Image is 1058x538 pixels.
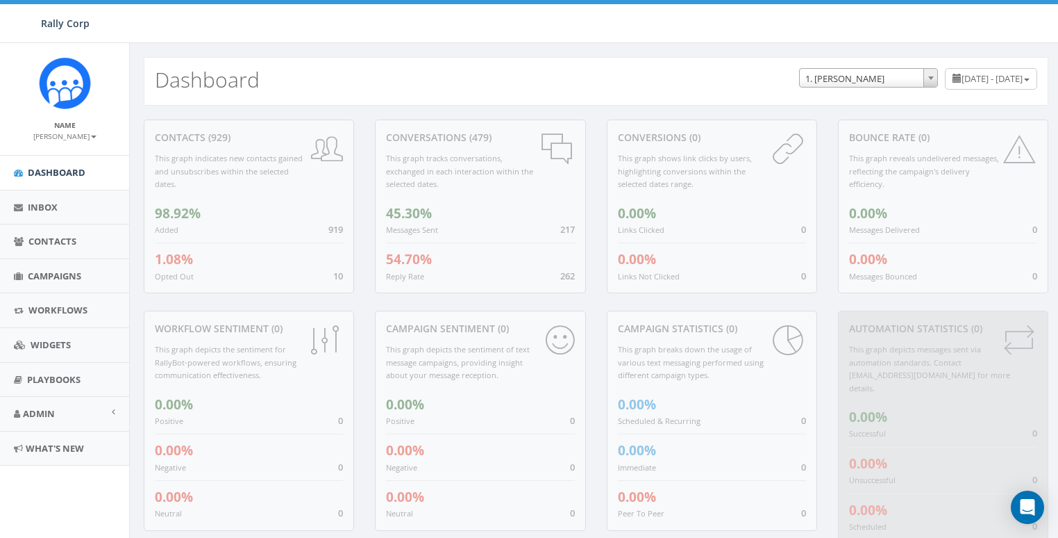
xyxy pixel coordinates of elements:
small: Neutral [155,508,182,519]
span: 0 [1032,270,1037,282]
span: (0) [269,322,283,335]
small: Added [155,225,178,235]
span: 262 [560,270,575,282]
div: Campaign Statistics [618,322,806,336]
span: (0) [968,322,982,335]
small: This graph reveals undelivered messages, reflecting the campaign's delivery efficiency. [849,153,999,189]
small: This graph breaks down the usage of various text messaging performed using different campaign types. [618,344,764,380]
small: This graph depicts messages sent via automation standards. Contact [EMAIL_ADDRESS][DOMAIN_NAME] f... [849,344,1010,393]
small: This graph depicts the sentiment for RallyBot-powered workflows, ensuring communication effective... [155,344,296,380]
small: Negative [386,462,417,473]
span: 54.70% [386,250,432,268]
span: 0.00% [618,396,656,414]
span: 0.00% [155,396,193,414]
small: Opted Out [155,271,194,282]
span: 0 [801,414,806,427]
div: conversions [618,131,806,145]
small: This graph shows link clicks by users, highlighting conversions within the selected dates range. [618,153,752,189]
span: Dashboard [28,166,85,179]
span: 0.00% [849,501,887,519]
span: Playbooks [27,373,81,386]
span: 0 [1032,223,1037,236]
div: Automation Statistics [849,322,1037,336]
span: Admin [23,407,55,420]
span: 919 [328,223,343,236]
span: 0.00% [386,396,424,414]
img: Icon_1.png [39,57,91,109]
span: 0 [570,507,575,519]
span: [DATE] - [DATE] [962,72,1023,85]
span: Rally Corp [41,17,90,30]
small: This graph tracks conversations, exchanged in each interaction within the selected dates. [386,153,533,189]
small: This graph depicts the sentiment of text message campaigns, providing insight about your message ... [386,344,530,380]
span: 0 [1032,473,1037,486]
span: 0 [338,414,343,427]
small: Scheduled [849,521,887,532]
span: Widgets [31,339,71,351]
span: 0 [801,507,806,519]
small: Immediate [618,462,656,473]
span: 0 [801,223,806,236]
small: Links Not Clicked [618,271,680,282]
small: Messages Delivered [849,225,920,235]
span: Inbox [28,201,58,213]
span: 0.00% [386,488,424,506]
small: Successful [849,428,886,439]
small: Peer To Peer [618,508,664,519]
span: Contacts [28,235,76,247]
span: (929) [205,131,230,144]
small: Positive [386,416,414,426]
span: 0.00% [849,455,887,473]
span: 0 [338,507,343,519]
small: Messages Bounced [849,271,917,282]
small: Negative [155,462,186,473]
span: 10 [333,270,343,282]
h2: Dashboard [155,68,260,91]
small: Unsuccessful [849,475,896,485]
span: 0.00% [386,441,424,459]
small: Positive [155,416,183,426]
span: Workflows [28,304,87,316]
span: 0.00% [618,250,656,268]
span: 1.08% [155,250,193,268]
span: 0.00% [618,441,656,459]
span: 0.00% [849,204,887,222]
div: Open Intercom Messenger [1011,491,1044,524]
span: 0 [1032,427,1037,439]
span: (0) [495,322,509,335]
span: 0.00% [155,488,193,506]
small: Reply Rate [386,271,424,282]
small: Messages Sent [386,225,438,235]
div: conversations [386,131,574,145]
span: Campaigns [28,270,81,282]
div: Workflow Sentiment [155,322,343,336]
small: Neutral [386,508,413,519]
span: 0 [1032,520,1037,532]
span: 0.00% [618,488,656,506]
span: 98.92% [155,204,201,222]
div: Bounce Rate [849,131,1037,145]
div: contacts [155,131,343,145]
span: 0 [570,414,575,427]
small: Name [54,120,76,130]
span: 0 [570,461,575,473]
span: 0 [801,461,806,473]
span: 0 [338,461,343,473]
a: [PERSON_NAME] [33,129,96,142]
small: This graph indicates new contacts gained and unsubscribes within the selected dates. [155,153,303,189]
span: (0) [723,322,737,335]
span: 0.00% [155,441,193,459]
span: 1. James Martin [800,69,937,88]
small: Scheduled & Recurring [618,416,700,426]
span: 45.30% [386,204,432,222]
span: 0.00% [618,204,656,222]
span: 1. James Martin [799,68,938,88]
span: (479) [467,131,492,144]
span: (0) [687,131,700,144]
span: 0.00% [849,250,887,268]
span: 0 [801,270,806,282]
small: Links Clicked [618,225,664,235]
small: [PERSON_NAME] [33,131,96,141]
div: Campaign Sentiment [386,322,574,336]
span: 0.00% [849,408,887,426]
